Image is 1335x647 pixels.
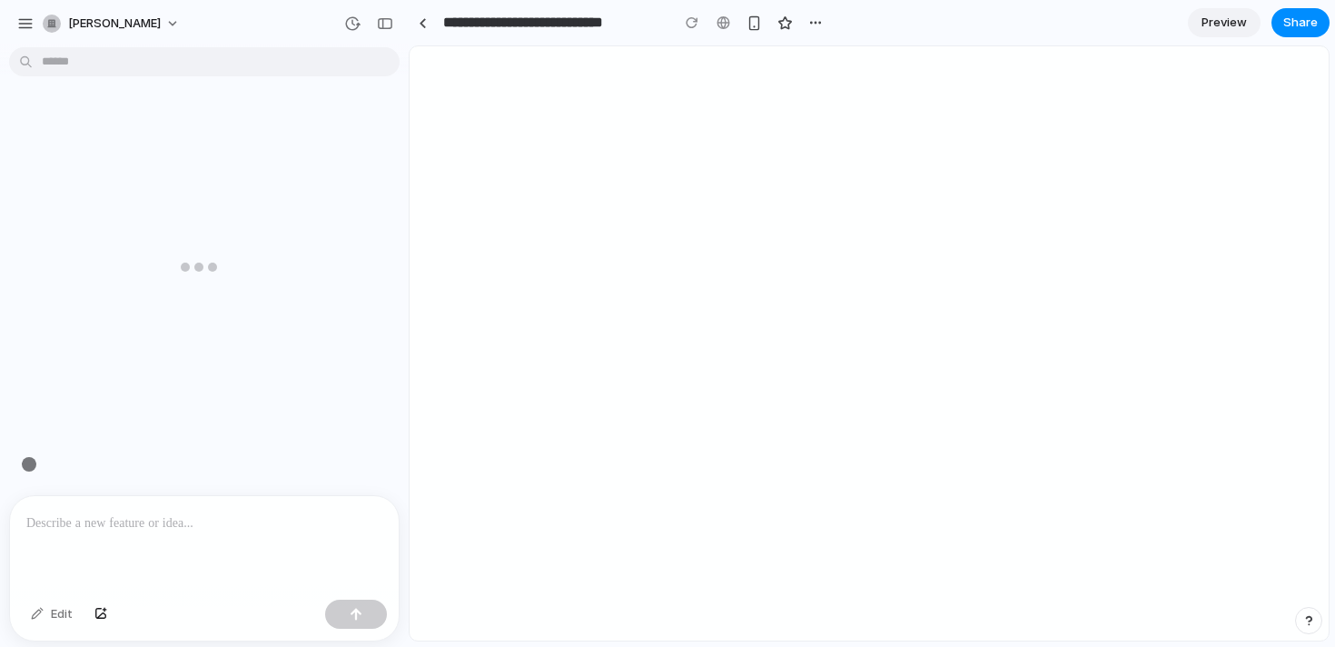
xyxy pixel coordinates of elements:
span: Preview [1201,14,1247,32]
span: [PERSON_NAME] [68,15,161,33]
button: [PERSON_NAME] [35,9,189,38]
a: Preview [1188,8,1261,37]
button: Share [1271,8,1330,37]
span: Share [1283,14,1318,32]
